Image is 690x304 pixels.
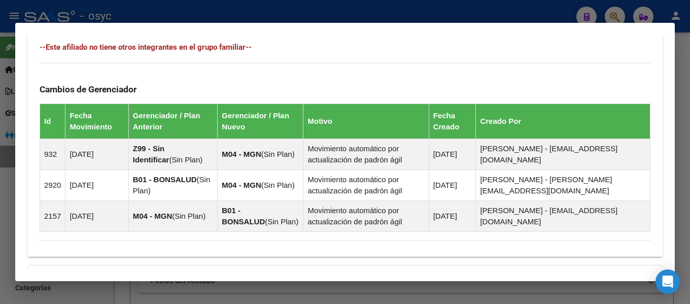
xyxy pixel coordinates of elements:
[222,181,261,189] strong: M04 - MGN
[65,170,128,201] td: [DATE]
[429,170,476,201] td: [DATE]
[133,175,197,184] strong: B01 - BONSALUD
[128,170,218,201] td: ( )
[655,269,680,294] div: Open Intercom Messenger
[40,42,650,53] h4: --Este afiliado no tiene otros integrantes en el grupo familiar--
[65,201,128,232] td: [DATE]
[218,139,303,170] td: ( )
[171,155,200,164] span: Sin Plan
[476,201,650,232] td: [PERSON_NAME] - [EMAIL_ADDRESS][DOMAIN_NAME]
[65,139,128,170] td: [DATE]
[264,150,292,158] span: Sin Plan
[40,84,650,95] h3: Cambios de Gerenciador
[222,150,261,158] strong: M04 - MGN
[40,170,65,201] td: 2920
[429,104,476,139] th: Fecha Creado
[128,104,218,139] th: Gerenciador / Plan Anterior
[476,104,650,139] th: Creado Por
[476,170,650,201] td: [PERSON_NAME] - [PERSON_NAME][EMAIL_ADDRESS][DOMAIN_NAME]
[303,104,429,139] th: Motivo
[175,212,203,220] span: Sin Plan
[40,139,65,170] td: 932
[133,212,172,220] strong: M04 - MGN
[218,170,303,201] td: ( )
[264,181,292,189] span: Sin Plan
[429,139,476,170] td: [DATE]
[303,170,429,201] td: Movimiento automático por actualización de padrón ágil
[65,104,128,139] th: Fecha Movimiento
[476,139,650,170] td: [PERSON_NAME] - [EMAIL_ADDRESS][DOMAIN_NAME]
[40,201,65,232] td: 2157
[303,201,429,232] td: Movimiento automático por actualización de padrón ágil
[133,144,169,164] strong: Z99 - Sin Identificar
[429,201,476,232] td: [DATE]
[128,139,218,170] td: ( )
[40,104,65,139] th: Id
[303,139,429,170] td: Movimiento automático por actualización de padrón ágil
[218,104,303,139] th: Gerenciador / Plan Nuevo
[222,206,265,226] strong: B01 - BONSALUD
[128,201,218,232] td: ( )
[267,217,296,226] span: Sin Plan
[218,201,303,232] td: ( )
